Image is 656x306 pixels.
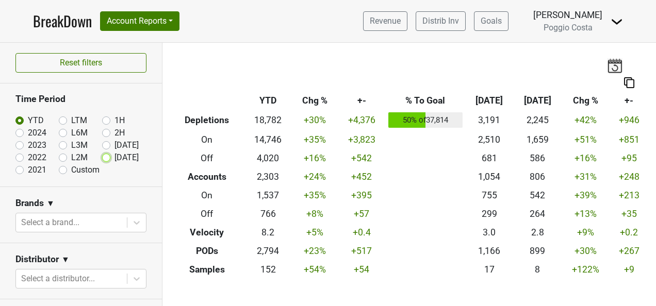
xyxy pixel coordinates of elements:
[15,53,146,73] button: Reset filters
[562,110,610,131] td: +42 %
[114,114,125,127] label: 1H
[562,205,610,223] td: +13 %
[337,223,386,242] td: +0.4
[292,223,338,242] td: +5 %
[514,242,562,260] td: 899
[514,167,562,186] td: 806
[292,186,338,205] td: +35 %
[533,8,602,22] div: [PERSON_NAME]
[363,11,407,31] a: Revenue
[33,10,92,32] a: BreakDown
[610,167,648,186] td: +248
[465,92,514,110] th: [DATE]
[114,139,139,151] label: [DATE]
[71,139,88,151] label: L3M
[465,260,514,279] td: 17
[28,114,44,127] label: YTD
[244,260,292,279] td: 152
[46,197,55,210] span: ▼
[465,167,514,186] td: 1,054
[244,242,292,260] td: 2,794
[71,114,87,127] label: LTM
[465,186,514,205] td: 755
[514,260,562,279] td: 8
[170,110,244,131] th: Depletions
[562,149,610,167] td: +16 %
[244,223,292,242] td: 8.2
[514,92,562,110] th: [DATE]
[244,130,292,149] td: 14,746
[292,260,338,279] td: +54 %
[610,260,648,279] td: +9
[15,254,59,265] h3: Distributor
[562,260,610,279] td: +122 %
[514,205,562,223] td: 264
[562,186,610,205] td: +39 %
[337,186,386,205] td: +395
[465,110,514,131] td: 3,191
[562,92,610,110] th: Chg %
[15,94,146,105] h3: Time Period
[562,130,610,149] td: +51 %
[610,223,648,242] td: +0.2
[610,130,648,149] td: +851
[337,260,386,279] td: +54
[514,223,562,242] td: 2.8
[114,127,125,139] label: 2H
[28,139,46,151] label: 2023
[244,186,292,205] td: 1,537
[244,149,292,167] td: 4,020
[170,186,244,205] th: On
[610,205,648,223] td: +35
[292,167,338,186] td: +24 %
[465,205,514,223] td: 299
[514,110,562,131] td: 2,245
[170,167,244,186] th: Accounts
[337,167,386,186] td: +452
[562,223,610,242] td: +9 %
[61,253,70,266] span: ▼
[386,92,465,110] th: % To Goal
[337,205,386,223] td: +57
[28,164,46,176] label: 2021
[170,205,244,223] th: Off
[114,151,139,164] label: [DATE]
[71,151,88,164] label: L2M
[244,167,292,186] td: 2,303
[292,92,338,110] th: Chg %
[28,127,46,139] label: 2024
[292,110,338,131] td: +30 %
[71,164,100,176] label: Custom
[170,260,244,279] th: Samples
[514,186,562,205] td: 542
[611,15,623,28] img: Dropdown Menu
[337,92,386,110] th: +-
[244,110,292,131] td: 18,782
[28,151,46,164] label: 2022
[170,242,244,260] th: PODs
[337,110,386,131] td: +4,376
[244,92,292,110] th: YTD
[465,223,514,242] td: 3.0
[474,11,509,31] a: Goals
[465,149,514,167] td: 681
[244,205,292,223] td: 766
[610,92,648,110] th: +-
[562,167,610,186] td: +31 %
[170,130,244,149] th: On
[514,130,562,149] td: 1,659
[465,130,514,149] td: 2,510
[292,149,338,167] td: +16 %
[514,149,562,167] td: 586
[337,242,386,260] td: +517
[170,223,244,242] th: Velocity
[15,198,44,209] h3: Brands
[610,186,648,205] td: +213
[292,205,338,223] td: +8 %
[100,11,179,31] button: Account Reports
[544,23,593,32] span: Poggio Costa
[416,11,466,31] a: Distrib Inv
[292,242,338,260] td: +23 %
[465,242,514,260] td: 1,166
[610,149,648,167] td: +95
